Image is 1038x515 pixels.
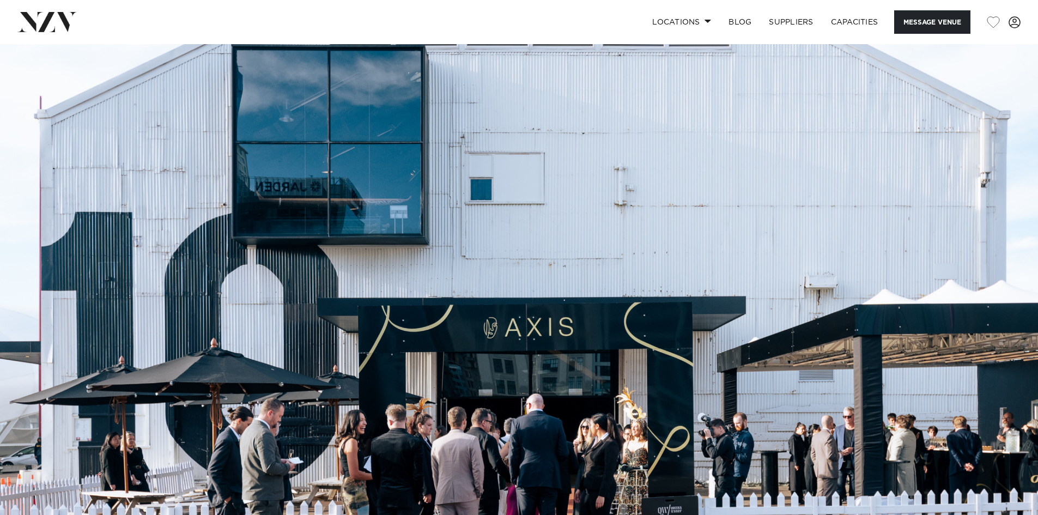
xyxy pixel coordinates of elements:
a: Capacities [822,10,887,34]
a: BLOG [720,10,760,34]
img: nzv-logo.png [17,12,77,32]
a: SUPPLIERS [760,10,822,34]
a: Locations [644,10,720,34]
button: Message Venue [894,10,970,34]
